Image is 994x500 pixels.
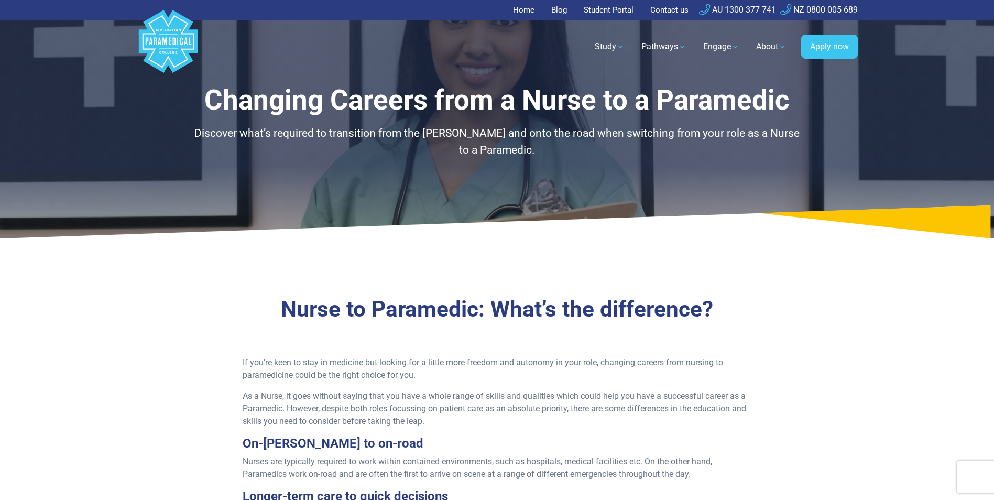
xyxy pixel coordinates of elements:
[243,436,423,451] strong: On-[PERSON_NAME] to on-road
[635,32,693,61] a: Pathways
[137,20,200,73] a: Australian Paramedical College
[588,32,631,61] a: Study
[699,5,776,15] a: AU 1300 377 741
[194,127,800,156] span: Discover what’s required to transition from the [PERSON_NAME] and onto the road when switching fr...
[801,35,858,59] a: Apply now
[243,455,751,481] p: Nurses are typically required to work within contained environments, such as hospitals, medical f...
[697,32,746,61] a: Engage
[243,357,723,380] span: If you’re keen to stay in medicine but looking for a little more freedom and autonomy in your rol...
[750,32,793,61] a: About
[191,84,804,117] h1: Changing Careers from a Nurse to a Paramedic
[243,390,751,428] p: As a Nurse, it goes without saying that you have a whole range of skills and qualities which coul...
[191,296,804,323] h3: Nurse to Paramedic: What’s the difference?
[780,5,858,15] a: NZ 0800 005 689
